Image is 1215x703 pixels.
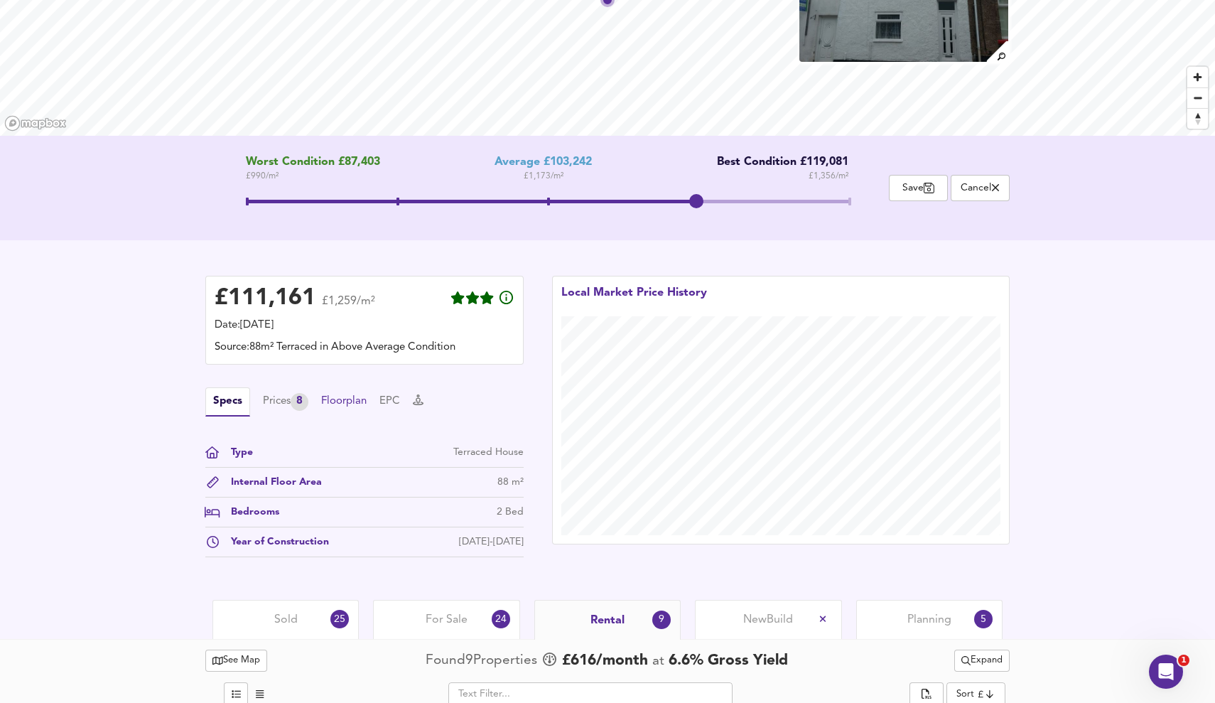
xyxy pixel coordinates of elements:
[664,653,788,668] span: 6.6 % Gross Yield
[330,610,349,628] div: 25
[322,296,375,316] span: £1,259/m²
[809,169,848,183] span: £ 1,356 / m²
[4,115,67,132] a: Mapbox homepage
[453,445,524,460] div: Terraced House
[1187,88,1208,108] span: Zoom out
[562,650,648,672] span: £ 616 /month
[497,505,524,520] div: 2 Bed
[954,650,1010,672] div: split button
[1187,109,1208,129] span: Reset bearing to north
[590,613,625,628] span: Rental
[961,653,1003,669] span: Expand
[497,475,524,490] div: 88 m²
[426,651,541,670] div: Found 9 Propert ies
[706,156,848,169] div: Best Condition £119,081
[274,612,298,628] span: Sold
[907,612,951,628] span: Planning
[951,175,1010,201] button: Cancel
[220,535,329,549] div: Year of Construction
[215,288,315,309] div: £ 111,161
[379,394,400,409] button: EPC
[205,387,250,417] button: Specs
[1187,87,1208,108] button: Zoom out
[524,169,563,183] span: £ 1,173 / m²
[958,181,1002,195] span: Cancel
[220,505,279,520] div: Bedrooms
[561,285,707,316] div: Local Market Price History
[985,39,1010,64] img: search
[954,650,1010,672] button: Expand
[1149,655,1183,689] iframe: Intercom live chat
[246,169,380,183] span: £ 990 / m²
[205,650,267,672] button: See Map
[1178,655,1189,666] span: 1
[1187,108,1208,129] button: Reset bearing to north
[956,687,974,701] div: Sort
[263,393,308,411] div: Prices
[291,393,308,411] div: 8
[246,156,380,169] span: Worst Condition £87,403
[652,655,664,668] span: at
[220,475,322,490] div: Internal Floor Area
[220,445,253,460] div: Type
[897,181,940,195] span: Save
[212,653,260,669] span: See Map
[495,156,592,169] div: Average £103,242
[743,612,793,628] span: New Build
[426,612,468,628] span: For Sale
[1187,67,1208,87] button: Zoom in
[215,340,514,355] div: Source: 88m² Terraced in Above Average Condition
[321,394,367,409] button: Floorplan
[652,611,671,629] div: 9
[889,175,948,201] button: Save
[492,610,510,628] div: 24
[263,393,308,411] button: Prices8
[459,535,524,549] div: [DATE]-[DATE]
[974,610,993,628] div: 5
[215,318,514,333] div: Date: [DATE]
